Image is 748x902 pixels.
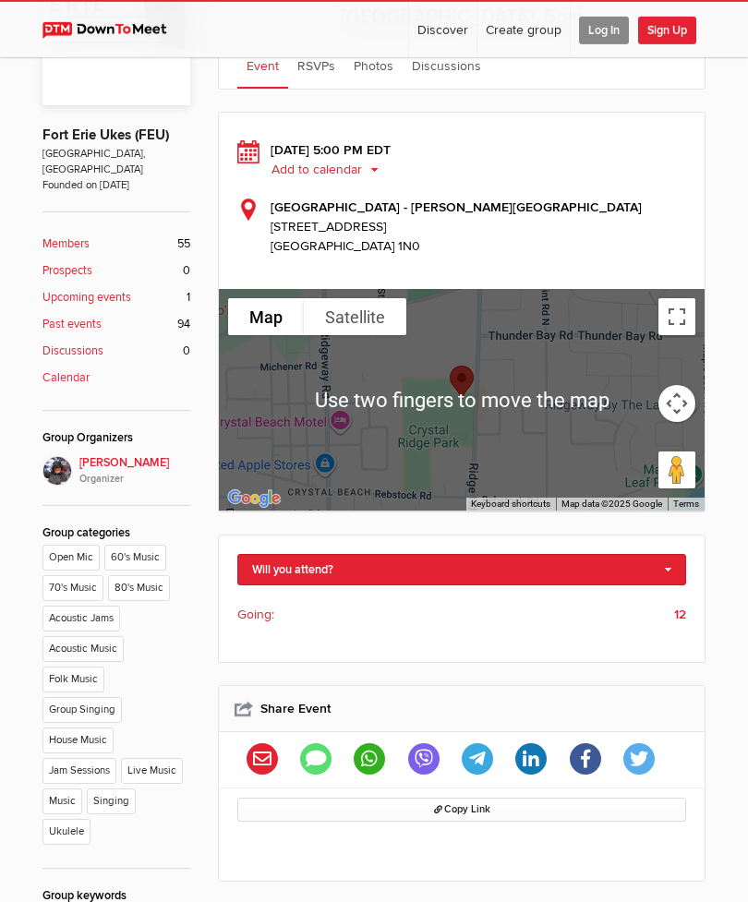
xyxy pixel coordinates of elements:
a: Open this area in Google Maps (opens a new window) [223,487,284,511]
span: Sign Up [638,17,696,44]
a: Terms (opens in new tab) [673,499,699,509]
span: Copy Link [434,803,490,815]
button: Keyboard shortcuts [471,498,550,511]
a: Will you attend? [237,554,686,585]
b: [GEOGRAPHIC_DATA] - [PERSON_NAME][GEOGRAPHIC_DATA] [271,199,642,215]
span: 0 [183,343,190,360]
span: [GEOGRAPHIC_DATA] 1N0 [271,238,420,254]
a: Discussions 0 [42,343,190,360]
button: Add to calendar [271,162,392,178]
button: Drag Pegman onto the map to open Street View [658,451,695,488]
span: 55 [177,235,190,253]
button: Map camera controls [658,385,695,422]
button: Copy Link [237,798,686,822]
span: 1 [187,289,190,307]
a: Photos [344,42,403,89]
b: Members [42,235,90,253]
a: RSVPs [288,42,344,89]
span: Going: [237,605,274,624]
a: Discover [409,2,477,57]
a: Members 55 [42,235,190,253]
b: 12 [674,605,686,624]
span: 94 [177,316,190,333]
div: Group categories [42,524,190,542]
button: Toggle fullscreen view [658,298,695,335]
h2: Share Event [233,686,691,731]
a: Calendar [42,369,190,387]
span: [STREET_ADDRESS] [271,217,686,236]
a: Event [237,42,288,89]
button: Show street map [228,298,304,335]
a: Fort Erie Ukes (FEU) [42,126,169,144]
img: Google [223,487,284,511]
span: Map data ©2025 Google [561,499,662,509]
a: Log In [571,2,637,57]
i: Organizer [79,472,190,487]
span: [GEOGRAPHIC_DATA], [GEOGRAPHIC_DATA] [42,146,190,177]
a: Prospects 0 [42,262,190,280]
b: Past events [42,316,102,333]
a: Discussions [403,42,490,89]
b: Discussions [42,343,103,360]
b: Upcoming events [42,289,131,307]
div: Group Organizers [42,429,190,447]
a: [PERSON_NAME]Organizer [42,456,190,487]
img: Elaine [42,456,72,486]
span: [PERSON_NAME] [79,454,190,487]
a: Past events 94 [42,316,190,333]
span: Founded on [DATE] [42,177,190,193]
button: Show satellite imagery [304,298,406,335]
a: Create group [477,2,570,57]
a: Sign Up [638,2,705,57]
a: Upcoming events 1 [42,289,190,307]
b: Calendar [42,369,90,387]
img: DownToMeet [42,22,184,39]
span: Log In [579,17,629,44]
div: [DATE] 5:00 PM EDT [237,140,686,179]
span: 0 [183,262,190,280]
b: Prospects [42,262,92,280]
